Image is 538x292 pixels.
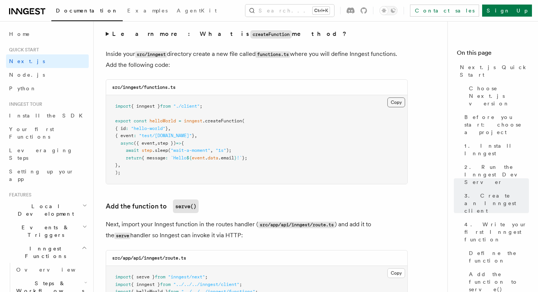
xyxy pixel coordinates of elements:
span: Python [9,85,37,91]
a: Node.js [6,68,89,82]
code: functions.ts [256,51,290,58]
span: return [126,155,142,161]
span: `Hello [171,155,187,161]
span: { inngest } [131,104,160,109]
span: export [115,118,131,124]
span: : [126,126,128,131]
code: src/app/api/inngest/route.ts [258,222,335,228]
span: "./client" [173,104,200,109]
span: Next.js [9,58,45,64]
span: Quick start [6,47,39,53]
h4: On this page [457,48,529,60]
button: Events & Triggers [6,221,89,242]
span: const [134,118,147,124]
span: "wait-a-moment" [171,148,210,153]
a: Overview [13,263,89,277]
a: 2. Run the Inngest Dev Server [461,160,529,189]
p: Next, import your Inngest function in the routes handler ( ) and add it to the handler so Inngest... [106,219,408,241]
span: Install the SDK [9,113,87,119]
span: from [160,104,171,109]
span: Leveraging Steps [9,147,73,161]
span: Overview [16,267,94,273]
span: : [134,133,136,138]
span: Before you start: choose a project [464,113,529,136]
span: Inngest tour [6,101,42,107]
span: : [165,155,168,161]
span: Documentation [56,8,118,14]
span: , [168,126,171,131]
span: await [126,148,139,153]
button: Inngest Functions [6,242,89,263]
span: = [179,118,181,124]
span: { [181,141,184,146]
span: async [120,141,134,146]
span: 3. Create an Inngest client [464,192,529,215]
span: import [115,104,131,109]
a: Sign Up [482,5,532,17]
span: ; [200,104,202,109]
span: "hello-world" [131,126,165,131]
span: . [205,155,208,161]
span: ; [205,274,208,280]
span: inngest [184,118,202,124]
span: } [115,162,118,168]
span: AgentKit [177,8,217,14]
span: Home [9,30,30,38]
span: 4. Write your first Inngest function [464,221,529,243]
span: "inngest/next" [168,274,205,280]
a: Leveraging Steps [6,144,89,165]
span: Inngest Functions [6,245,82,260]
span: !` [237,155,242,161]
a: Add the function toserve() [106,199,199,213]
span: ({ event [134,141,155,146]
a: Next.js [6,54,89,68]
span: data [208,155,218,161]
a: 1. Install Inngest [461,139,529,160]
a: Next.js Quick Start [457,60,529,82]
span: 2. Run the Inngest Dev Server [464,163,529,186]
code: createFunction [250,30,292,39]
span: from [160,282,171,287]
span: Next.js Quick Start [460,63,529,79]
span: "test/[DOMAIN_NAME]" [139,133,192,138]
a: Contact sales [410,5,479,17]
span: ${ [187,155,192,161]
kbd: Ctrl+K [313,7,330,14]
span: } [234,155,237,161]
span: Your first Functions [9,126,54,140]
span: Choose Next.js version [469,85,529,107]
span: step }) [157,141,176,146]
span: step [142,148,152,153]
code: src/inngest [135,51,167,58]
a: Your first Functions [6,122,89,144]
span: "../../../inngest/client" [173,282,239,287]
code: serve() [173,199,199,213]
code: serve [114,233,130,239]
strong: Learn more: What is method? [112,30,348,37]
span: .sleep [152,148,168,153]
button: Copy [387,97,405,107]
span: import [115,282,131,287]
span: }; [242,155,247,161]
a: 4. Write your first Inngest function [461,218,529,246]
span: .createFunction [202,118,242,124]
span: "1s" [216,148,226,153]
span: , [194,133,197,138]
button: Copy [387,268,405,278]
a: Install the SDK [6,109,89,122]
span: Setting up your app [9,168,74,182]
span: { message [142,155,165,161]
a: Examples [123,2,172,20]
span: event [192,155,205,161]
span: Node.js [9,72,45,78]
span: Define the function [469,249,529,264]
button: Search...Ctrl+K [245,5,334,17]
span: ( [168,148,171,153]
a: Choose Next.js version [466,82,529,110]
span: Local Development [6,202,82,218]
span: 1. Install Inngest [464,142,529,157]
button: Toggle dark mode [379,6,398,15]
span: ); [115,170,120,175]
span: Examples [127,8,168,14]
span: ; [239,282,242,287]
